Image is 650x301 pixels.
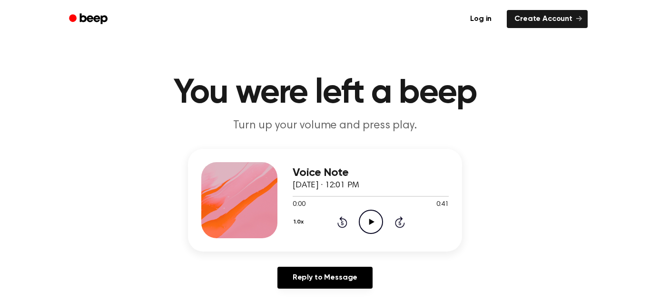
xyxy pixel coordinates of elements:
[142,118,508,134] p: Turn up your volume and press play.
[436,200,449,210] span: 0:41
[507,10,588,28] a: Create Account
[62,10,116,29] a: Beep
[293,214,307,230] button: 1.0x
[81,76,569,110] h1: You were left a beep
[293,166,449,179] h3: Voice Note
[277,267,373,289] a: Reply to Message
[293,200,305,210] span: 0:00
[461,8,501,30] a: Log in
[293,181,359,190] span: [DATE] · 12:01 PM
